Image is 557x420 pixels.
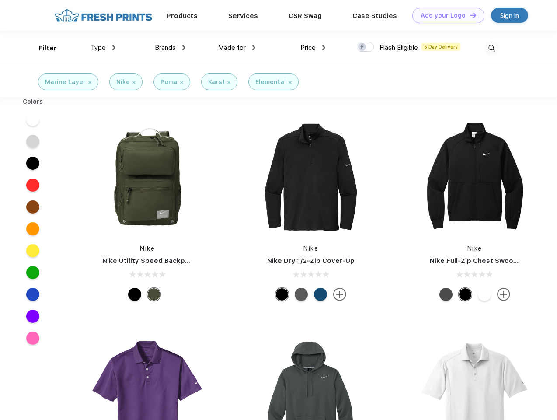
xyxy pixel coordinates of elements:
[112,45,115,50] img: dropdown.png
[314,288,327,301] div: Gym Blue
[459,288,472,301] div: Black
[91,44,106,52] span: Type
[430,257,546,265] a: Nike Full-Zip Chest Swoosh Jacket
[322,45,325,50] img: dropdown.png
[102,257,197,265] a: Nike Utility Speed Backpack
[52,8,155,23] img: fo%20logo%202.webp
[295,288,308,301] div: Black Heather
[147,288,160,301] div: Cargo Khaki
[155,44,176,52] span: Brands
[484,41,499,56] img: desktop_search.svg
[289,81,292,84] img: filter_cancel.svg
[478,288,491,301] div: White
[116,77,130,87] div: Nike
[160,77,178,87] div: Puma
[255,77,286,87] div: Elemental
[39,43,57,53] div: Filter
[303,245,318,252] a: Nike
[289,12,322,20] a: CSR Swag
[128,288,141,301] div: Black
[89,119,205,235] img: func=resize&h=266
[228,12,258,20] a: Services
[16,97,50,106] div: Colors
[167,12,198,20] a: Products
[45,77,86,87] div: Marine Layer
[439,288,453,301] div: Anthracite
[497,288,510,301] img: more.svg
[300,44,316,52] span: Price
[227,81,230,84] img: filter_cancel.svg
[421,12,466,19] div: Add your Logo
[333,288,346,301] img: more.svg
[140,245,155,252] a: Nike
[253,119,369,235] img: func=resize&h=266
[417,119,533,235] img: func=resize&h=266
[467,245,482,252] a: Nike
[218,44,246,52] span: Made for
[421,43,460,51] span: 5 Day Delivery
[500,10,519,21] div: Sign in
[267,257,355,265] a: Nike Dry 1/2-Zip Cover-Up
[132,81,136,84] img: filter_cancel.svg
[208,77,225,87] div: Karst
[470,13,476,17] img: DT
[88,81,91,84] img: filter_cancel.svg
[180,81,183,84] img: filter_cancel.svg
[491,8,528,23] a: Sign in
[379,44,418,52] span: Flash Eligible
[275,288,289,301] div: Black
[182,45,185,50] img: dropdown.png
[252,45,255,50] img: dropdown.png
